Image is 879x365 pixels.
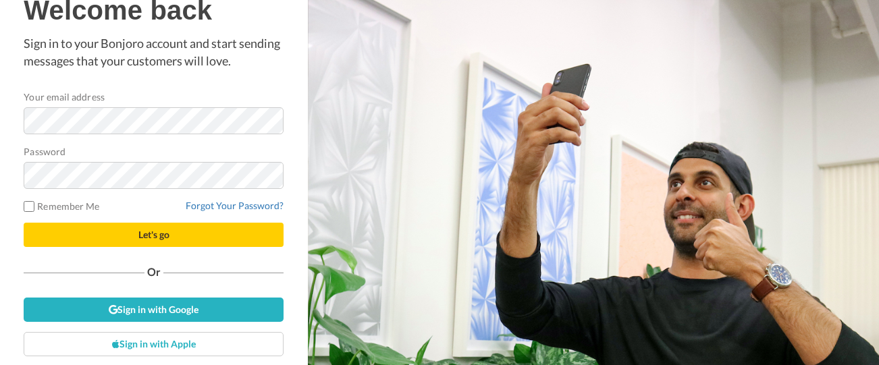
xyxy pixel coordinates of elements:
a: Sign in with Apple [24,332,284,356]
p: Sign in to your Bonjoro account and start sending messages that your customers will love. [24,35,284,69]
label: Password [24,144,65,159]
a: Sign in with Google [24,298,284,322]
button: Let's go [24,223,284,247]
span: Let's go [138,229,169,240]
label: Remember Me [24,199,99,213]
a: Forgot Your Password? [186,200,284,211]
input: Remember Me [24,201,34,212]
label: Your email address [24,90,104,104]
span: Or [144,267,163,277]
